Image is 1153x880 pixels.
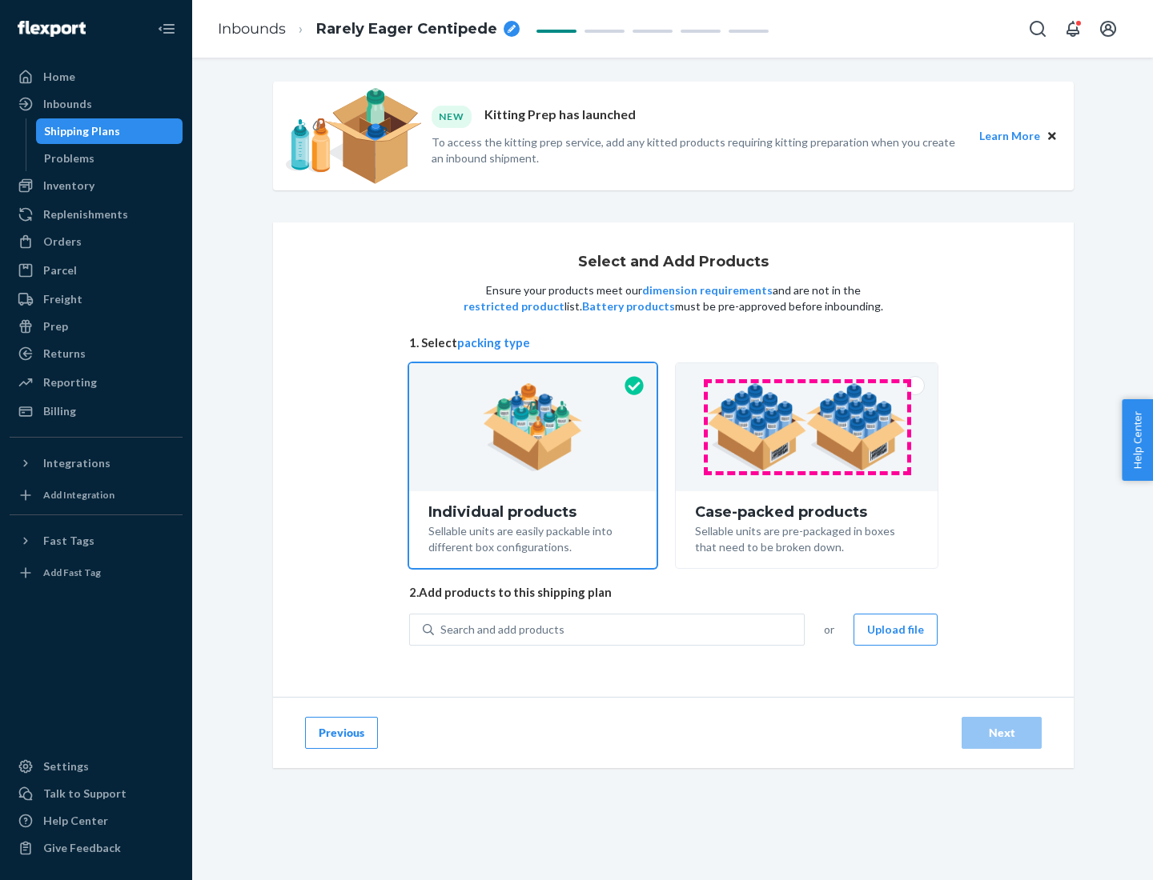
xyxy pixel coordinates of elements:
a: Home [10,64,183,90]
button: Close Navigation [151,13,183,45]
div: Inventory [43,178,94,194]
button: Previous [305,717,378,749]
div: Parcel [43,262,77,278]
a: Inbounds [10,91,183,117]
div: Add Integration [43,488,114,502]
span: 1. Select [409,334,938,351]
div: Case-packed products [695,504,918,520]
div: Shipping Plans [44,123,120,139]
a: Freight [10,286,183,312]
div: Home [43,69,75,85]
div: Orders [43,234,82,250]
a: Reporting [10,370,183,395]
div: Search and add products [440,622,564,638]
div: Problems [44,150,94,166]
span: 2. Add products to this shipping plan [409,584,938,601]
span: Rarely Eager Centipede [316,19,497,40]
a: Settings [10,754,183,779]
button: Open account menu [1092,13,1124,45]
ol: breadcrumbs [205,6,532,53]
button: Battery products [582,298,675,314]
div: Talk to Support [43,786,127,802]
div: Integrations [43,455,110,471]
button: Fast Tags [10,528,183,554]
div: Sellable units are easily packable into different box configurations. [428,520,637,555]
div: Next [975,725,1028,741]
a: Talk to Support [10,781,183,806]
button: Close [1043,127,1061,145]
a: Inventory [10,173,183,198]
div: Replenishments [43,206,128,222]
button: Open notifications [1057,13,1089,45]
button: Next [962,717,1042,749]
button: Upload file [854,614,938,646]
a: Prep [10,314,183,339]
p: To access the kitting prep service, add any kitted products requiring kitting preparation when yo... [432,134,965,166]
a: Returns [10,341,183,366]
div: Sellable units are pre-packaged in boxes that need to be broken down. [695,520,918,555]
button: dimension requirements [642,282,773,298]
div: NEW [432,106,472,127]
div: Individual products [428,504,637,520]
div: Give Feedback [43,840,121,856]
a: Parcel [10,258,183,283]
p: Ensure your products meet our and are not in the list. must be pre-approved before inbounding. [462,282,885,314]
a: Help Center [10,808,183,834]
a: Problems [36,146,183,171]
div: Reporting [43,374,97,390]
div: Inbounds [43,96,92,112]
button: Learn More [979,127,1040,145]
button: packing type [457,334,530,351]
button: Help Center [1122,399,1153,481]
p: Kitting Prep has launched [484,106,636,127]
div: Settings [43,758,89,774]
div: Freight [43,291,82,307]
div: Fast Tags [43,533,94,549]
a: Shipping Plans [36,118,183,144]
a: Billing [10,398,183,424]
div: Add Fast Tag [43,566,101,579]
a: Orders [10,229,183,254]
a: Inbounds [218,20,286,38]
div: Prep [43,318,68,334]
a: Add Fast Tag [10,560,183,586]
div: Billing [43,403,76,419]
button: Give Feedback [10,835,183,861]
button: Integrations [10,450,183,476]
div: Help Center [43,813,108,829]
button: restricted product [464,298,564,314]
img: individual-pack.facf35554cb0f1810c75b2bd6df2d64e.png [483,383,583,471]
img: Flexport logo [18,21,86,37]
img: case-pack.59cecea509d18c883b923b81aeac6d0b.png [707,383,906,471]
h1: Select and Add Products [578,254,769,270]
a: Add Integration [10,482,183,508]
button: Open Search Box [1022,13,1054,45]
div: Returns [43,346,86,362]
a: Replenishments [10,202,183,227]
span: or [824,622,834,638]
